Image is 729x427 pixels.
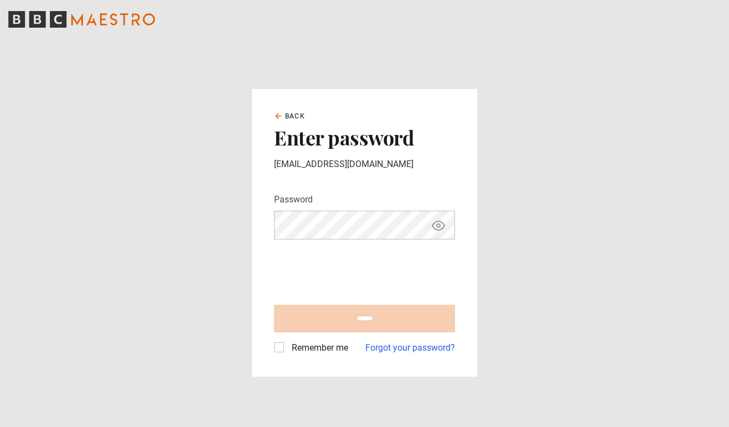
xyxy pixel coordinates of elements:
[274,248,442,291] iframe: reCAPTCHA
[285,111,305,121] span: Back
[274,193,313,206] label: Password
[429,216,448,235] button: Show password
[274,126,455,149] h2: Enter password
[287,341,348,355] label: Remember me
[274,111,305,121] a: Back
[274,158,455,171] p: [EMAIL_ADDRESS][DOMAIN_NAME]
[8,11,155,28] svg: BBC Maestro
[365,341,455,355] a: Forgot your password?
